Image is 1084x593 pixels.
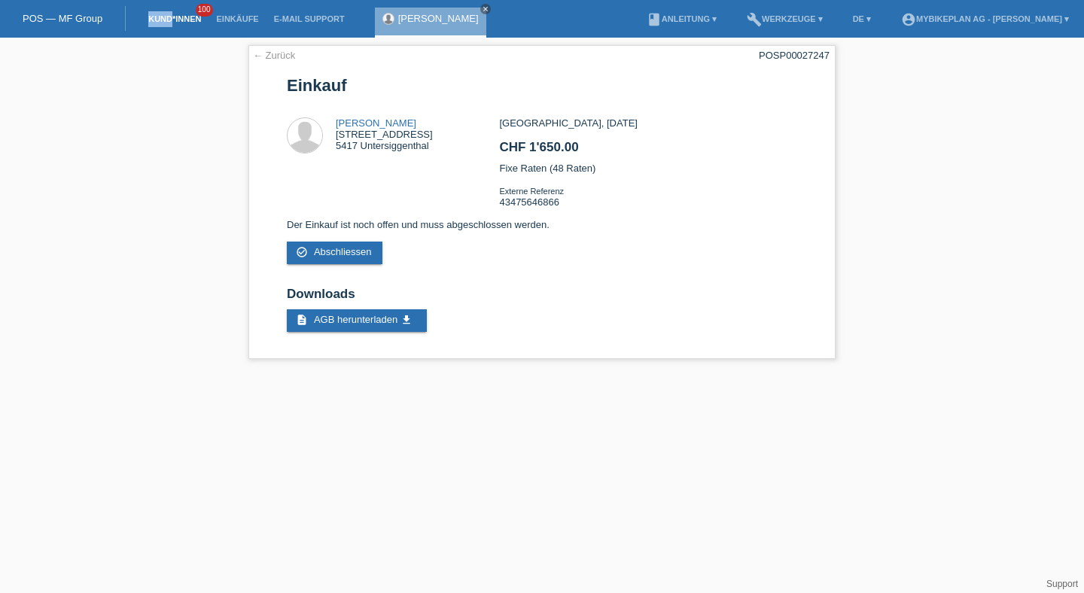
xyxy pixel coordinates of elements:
[296,246,308,258] i: check_circle_outline
[739,14,830,23] a: buildWerkzeuge ▾
[398,13,479,24] a: [PERSON_NAME]
[287,287,797,309] h2: Downloads
[894,14,1076,23] a: account_circleMybikeplan AG - [PERSON_NAME] ▾
[336,117,433,151] div: [STREET_ADDRESS] 5417 Untersiggenthal
[287,242,382,264] a: check_circle_outline Abschliessen
[209,14,266,23] a: Einkäufe
[296,314,308,326] i: description
[196,4,214,17] span: 100
[266,14,352,23] a: E-Mail Support
[287,309,427,332] a: description AGB herunterladen get_app
[499,140,796,163] h2: CHF 1'650.00
[647,12,662,27] i: book
[639,14,724,23] a: bookAnleitung ▾
[480,4,491,14] a: close
[499,117,796,219] div: [GEOGRAPHIC_DATA], [DATE] Fixe Raten (48 Raten) 43475646866
[759,50,830,61] div: POSP00027247
[482,5,489,13] i: close
[314,314,397,325] span: AGB herunterladen
[1046,579,1078,589] a: Support
[336,117,416,129] a: [PERSON_NAME]
[845,14,878,23] a: DE ▾
[400,314,413,326] i: get_app
[499,187,564,196] span: Externe Referenz
[253,50,295,61] a: ← Zurück
[314,246,372,257] span: Abschliessen
[287,219,797,230] p: Der Einkauf ist noch offen und muss abgeschlossen werden.
[23,13,102,24] a: POS — MF Group
[901,12,916,27] i: account_circle
[287,76,797,95] h1: Einkauf
[747,12,762,27] i: build
[141,14,209,23] a: Kund*innen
